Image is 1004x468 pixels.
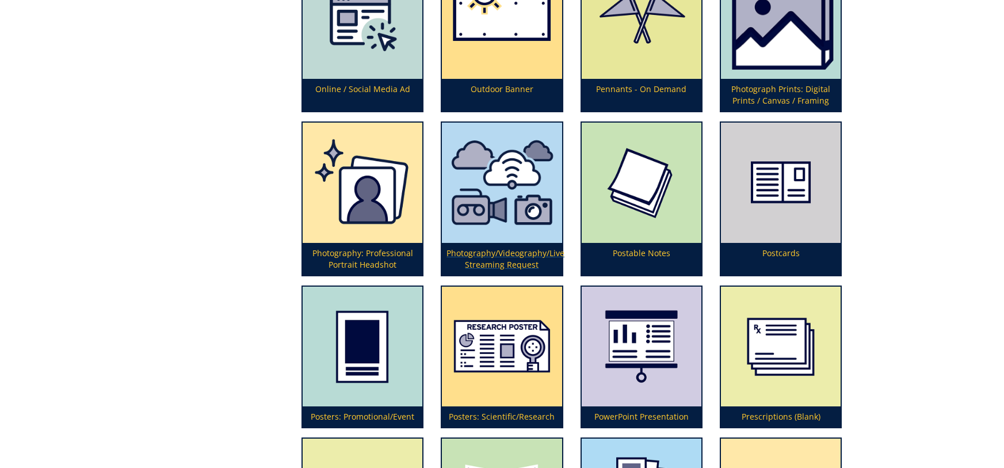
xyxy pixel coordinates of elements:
p: PowerPoint Presentation [582,406,701,427]
p: Posters: Scientific/Research [442,406,562,427]
img: photography%20videography%20or%20live%20streaming-62c5f5a2188136.97296614.png [442,123,562,242]
a: Postable Notes [582,123,701,275]
img: poster-promotional-5949293418faa6.02706653.png [303,287,422,406]
img: postcard-59839371c99131.37464241.png [721,123,841,242]
p: Posters: Promotional/Event [303,406,422,427]
a: Posters: Scientific/Research [442,287,562,427]
a: Photography/Videography/Live Streaming Request [442,123,562,275]
a: Posters: Promotional/Event [303,287,422,427]
p: Outdoor Banner [442,79,562,111]
img: blank%20prescriptions-655685b7a02444.91910750.png [721,287,841,406]
img: posters-scientific-5aa5927cecefc5.90805739.png [442,287,562,406]
p: Prescriptions (Blank) [721,406,841,427]
p: Online / Social Media Ad [303,79,422,111]
a: Postcards [721,123,841,275]
p: Photography/Videography/Live Streaming Request [442,243,562,275]
p: Postable Notes [582,243,701,275]
a: PowerPoint Presentation [582,287,701,427]
a: Prescriptions (Blank) [721,287,841,427]
p: Photograph Prints: Digital Prints / Canvas / Framing [721,79,841,111]
p: Postcards [721,243,841,275]
p: Photography: Professional Portrait Headshot [303,243,422,275]
img: post-it-note-5949284106b3d7.11248848.png [582,123,701,242]
a: Photography: Professional Portrait Headshot [303,123,422,275]
img: professional%20headshot-673780894c71e3.55548584.png [303,123,422,242]
p: Pennants - On Demand [582,79,701,111]
img: powerpoint-presentation-5949298d3aa018.35992224.png [582,287,701,406]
